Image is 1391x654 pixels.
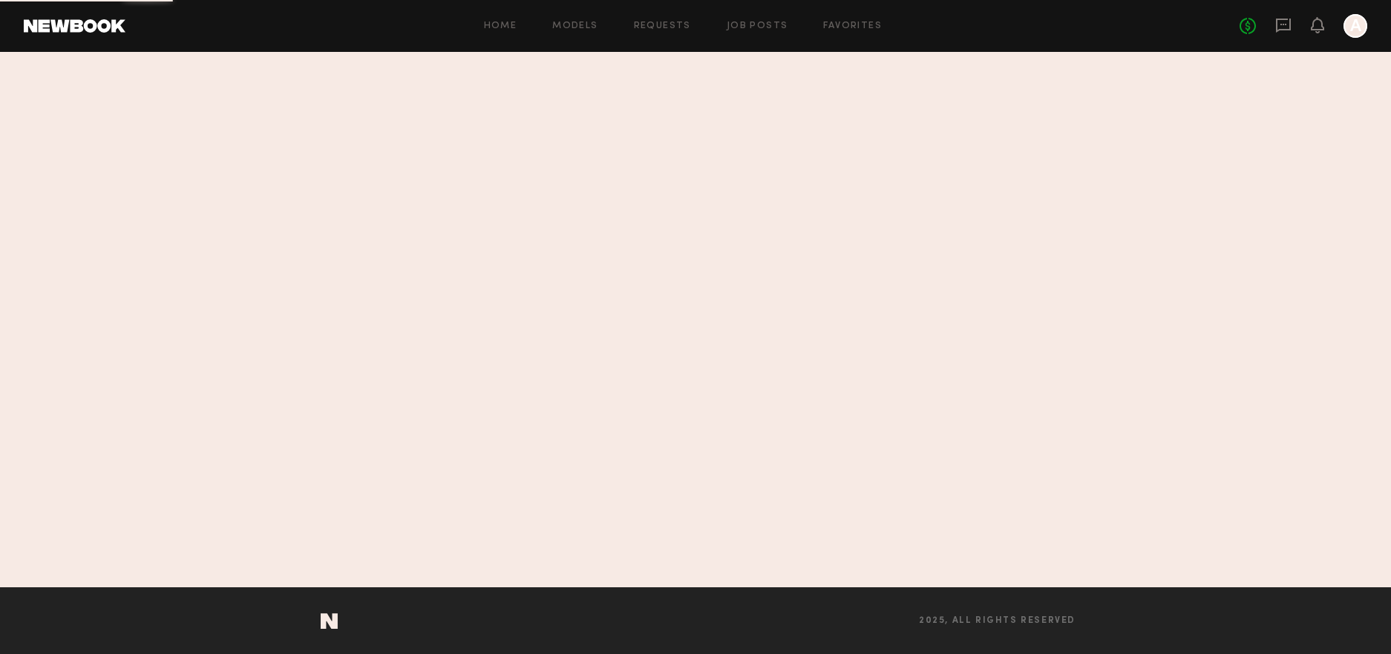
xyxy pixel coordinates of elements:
[484,22,517,31] a: Home
[823,22,882,31] a: Favorites
[552,22,598,31] a: Models
[634,22,691,31] a: Requests
[1343,14,1367,38] a: A
[727,22,788,31] a: Job Posts
[919,616,1076,626] span: 2025, all rights reserved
